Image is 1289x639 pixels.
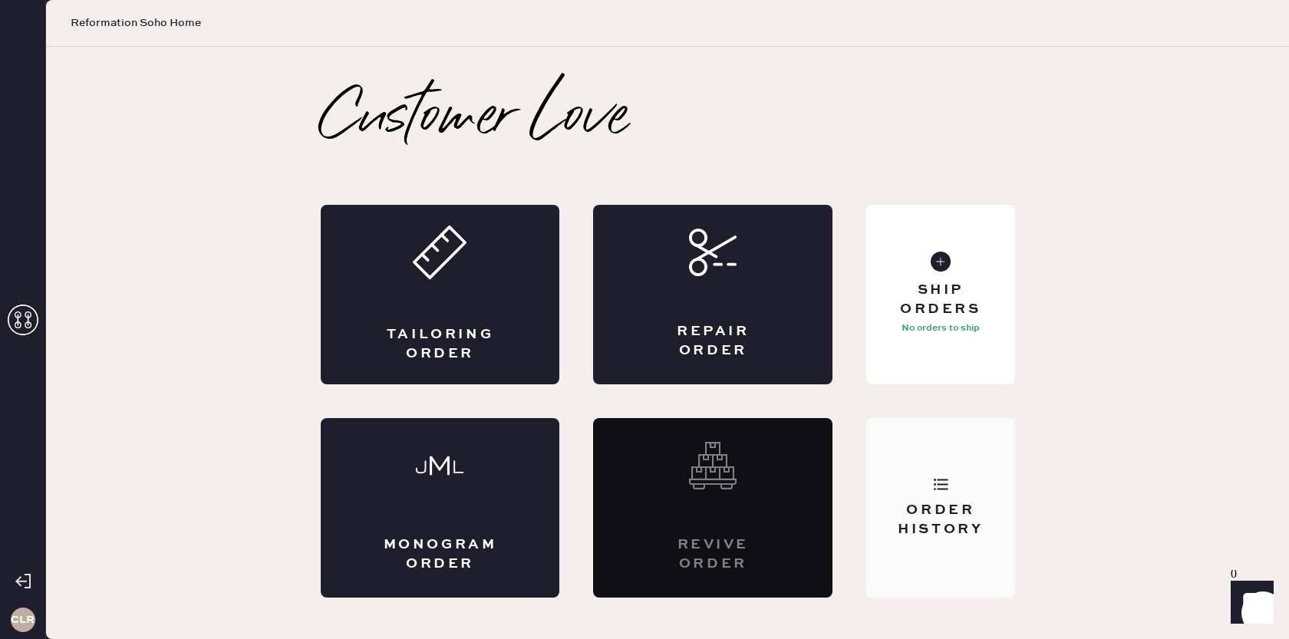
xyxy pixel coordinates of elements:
div: Repair Order [654,322,771,361]
iframe: Front Chat [1216,570,1282,636]
div: Ship Orders [879,281,1002,319]
h2: Customer Love [321,88,628,150]
div: Interested? Contact us at care@hemster.co [593,418,832,598]
h3: CLR [11,614,35,625]
div: Revive order [654,535,771,574]
div: Monogram Order [382,535,499,574]
div: Order History [879,501,1002,539]
div: Tailoring Order [382,325,499,364]
p: No orders to ship [902,319,980,338]
span: Reformation Soho Home [71,15,201,31]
